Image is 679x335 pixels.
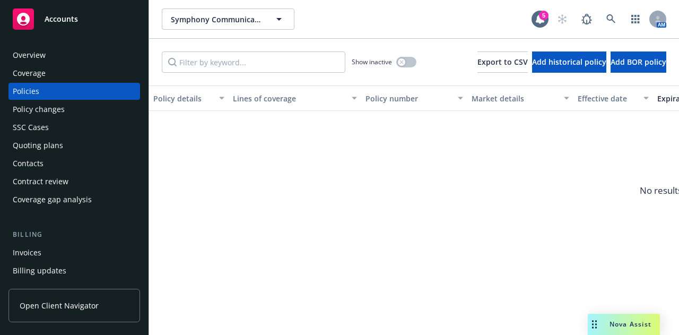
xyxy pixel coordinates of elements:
button: Policy number [361,85,467,111]
button: Export to CSV [477,51,528,73]
a: Policy changes [8,101,140,118]
a: Billing updates [8,262,140,279]
button: Add BOR policy [611,51,666,73]
button: Lines of coverage [229,85,361,111]
a: Overview [8,47,140,64]
div: Policy number [365,93,451,104]
button: Policy details [149,85,229,111]
a: Invoices [8,244,140,261]
a: Policies [8,83,140,100]
span: Nova Assist [610,320,651,329]
a: Start snowing [552,8,573,30]
a: Quoting plans [8,137,140,154]
div: Overview [13,47,46,64]
a: Contract review [8,173,140,190]
div: Lines of coverage [233,93,345,104]
a: Coverage gap analysis [8,191,140,208]
a: SSC Cases [8,119,140,136]
span: Add historical policy [532,57,606,67]
div: Policy details [153,93,213,104]
span: Add BOR policy [611,57,666,67]
span: Symphony Communication Services, LLC [171,14,263,25]
div: 5 [539,11,549,20]
span: Accounts [45,15,78,23]
button: Add historical policy [532,51,606,73]
div: Coverage [13,65,46,82]
button: Market details [467,85,573,111]
div: Effective date [578,93,637,104]
button: Nova Assist [588,314,660,335]
div: Quoting plans [13,137,63,154]
a: Switch app [625,8,646,30]
a: Search [600,8,622,30]
div: Policy changes [13,101,65,118]
a: Report a Bug [576,8,597,30]
div: Billing updates [13,262,66,279]
div: Billing [8,229,140,240]
div: Coverage gap analysis [13,191,92,208]
button: Symphony Communication Services, LLC [162,8,294,30]
div: Invoices [13,244,41,261]
div: Contract review [13,173,68,190]
span: Open Client Navigator [20,300,99,311]
div: Contacts [13,155,43,172]
input: Filter by keyword... [162,51,345,73]
div: Drag to move [588,314,601,335]
div: SSC Cases [13,119,49,136]
div: Market details [472,93,558,104]
div: Policies [13,83,39,100]
span: Show inactive [352,57,392,66]
button: Effective date [573,85,653,111]
a: Coverage [8,65,140,82]
span: Export to CSV [477,57,528,67]
a: Accounts [8,4,140,34]
a: Contacts [8,155,140,172]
